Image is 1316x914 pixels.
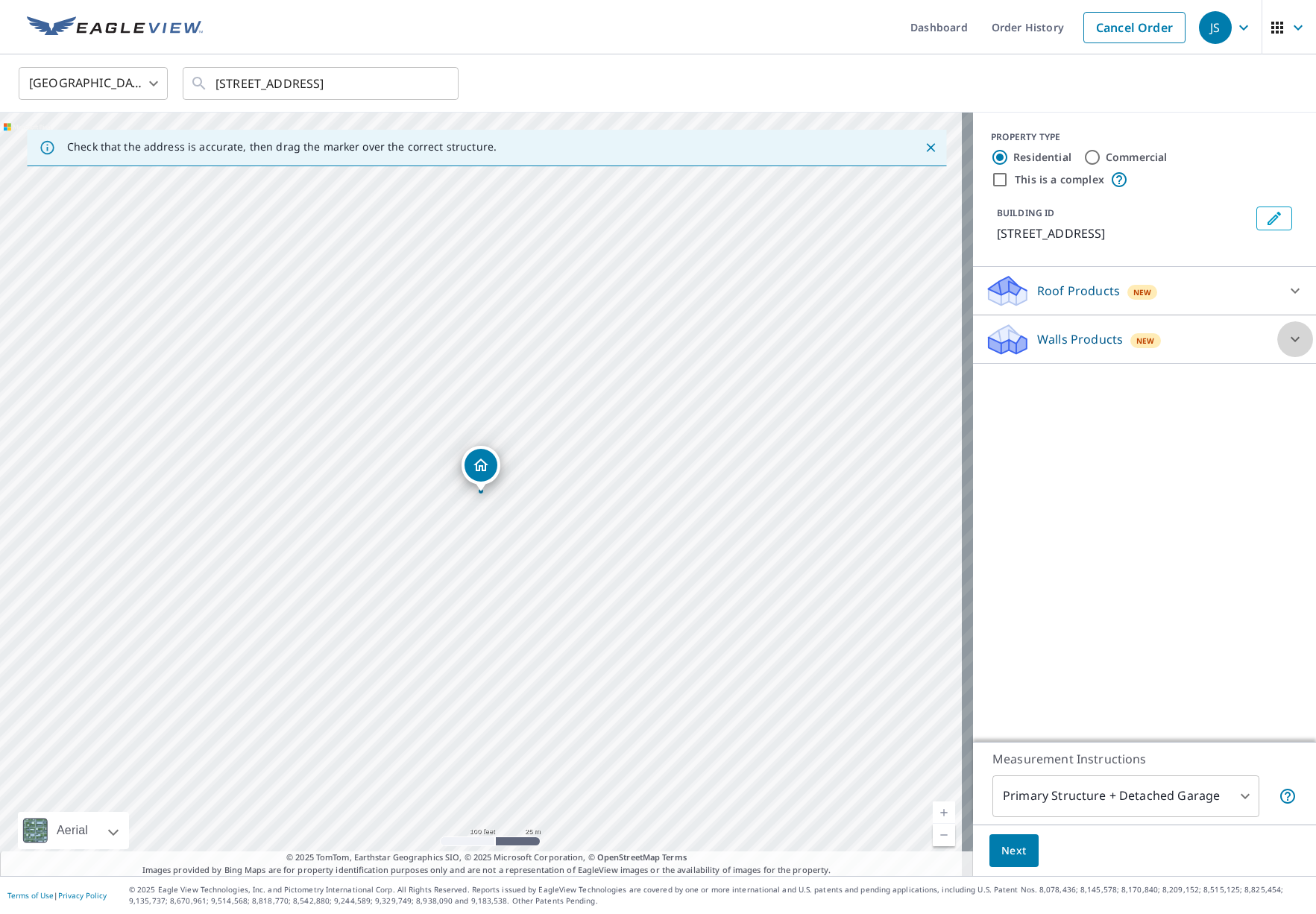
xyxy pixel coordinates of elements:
[1106,150,1168,165] label: Commercial
[933,801,955,824] a: Current Level 18, Zoom In
[462,446,500,492] div: Dropped pin, building 1, Residential property, 1741 County Road 5 NW Isanti, MN 55040
[992,775,1259,817] div: Primary Structure + Detached Garage
[1037,330,1123,348] p: Walls Products
[1133,286,1152,298] span: New
[27,16,203,39] img: EV Logo
[129,884,1309,907] p: © 2025 Eagle View Technologies, Inc. and Pictometry International Corp. All Rights Reserved. Repo...
[991,130,1298,144] div: PROPERTY TYPE
[52,812,92,849] div: Aerial
[286,851,687,864] span: © 2025 TomTom, Earthstar Geographics SIO, © 2025 Microsoft Corporation, ©
[19,63,168,104] div: [GEOGRAPHIC_DATA]
[58,890,107,901] a: Privacy Policy
[7,890,54,901] a: Terms of Use
[18,812,129,849] div: Aerial
[67,140,497,154] p: Check that the address is accurate, then drag the marker over the correct structure.
[1037,282,1120,300] p: Roof Products
[1013,150,1071,165] label: Residential
[933,824,955,846] a: Current Level 18, Zoom Out
[992,750,1297,768] p: Measurement Instructions
[985,273,1304,309] div: Roof ProductsNew
[997,224,1250,242] p: [STREET_ADDRESS]
[1083,12,1186,43] a: Cancel Order
[215,63,428,104] input: Search by address or latitude-longitude
[7,891,107,900] p: |
[1199,11,1232,44] div: JS
[1001,842,1027,860] span: Next
[1279,787,1297,805] span: Your report will include the primary structure and a detached garage if one exists.
[1015,172,1104,187] label: This is a complex
[1256,207,1292,230] button: Edit building 1
[997,207,1054,219] p: BUILDING ID
[985,321,1304,357] div: Walls ProductsNew
[662,851,687,863] a: Terms
[989,834,1039,868] button: Next
[921,138,940,157] button: Close
[1136,335,1155,347] span: New
[597,851,660,863] a: OpenStreetMap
